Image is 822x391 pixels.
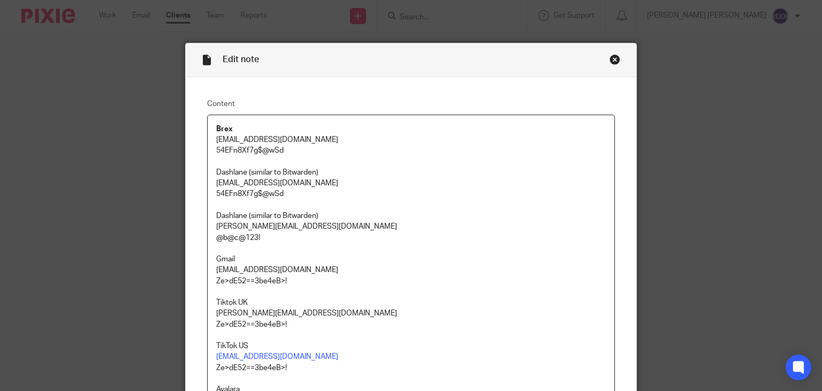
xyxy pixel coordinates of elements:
strong: Brex [216,125,233,133]
span: Edit note [223,55,259,64]
p: Gmail [216,254,606,265]
p: Ze>dE52==3be4eB>! [216,363,606,373]
div: Close this dialog window [610,54,620,65]
p: Ze>dE52==3be4eB>! [216,319,606,330]
p: [EMAIL_ADDRESS][DOMAIN_NAME] [216,265,606,275]
p: TikTok US [216,341,606,351]
p: Ze>dE52==3be4eB>! [216,276,606,287]
p: 54EFn8Xf7g$@wSd [216,145,606,156]
p: [PERSON_NAME][EMAIL_ADDRESS][DOMAIN_NAME] [216,221,606,232]
p: [PERSON_NAME][EMAIL_ADDRESS][DOMAIN_NAME] [216,308,606,319]
p: [EMAIL_ADDRESS][DOMAIN_NAME] [216,134,606,145]
p: @b@c@123! [216,232,606,243]
a: [EMAIL_ADDRESS][DOMAIN_NAME] [216,353,338,360]
label: Content [207,99,615,109]
p: 54EFn8Xf7g$@wSd Dashlane (similar to Bitwarden) [216,189,606,221]
p: Dashlane (similar to Bitwarden) [216,167,606,178]
p: [EMAIL_ADDRESS][DOMAIN_NAME] [216,178,606,189]
p: Tiktok UK [216,297,606,308]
